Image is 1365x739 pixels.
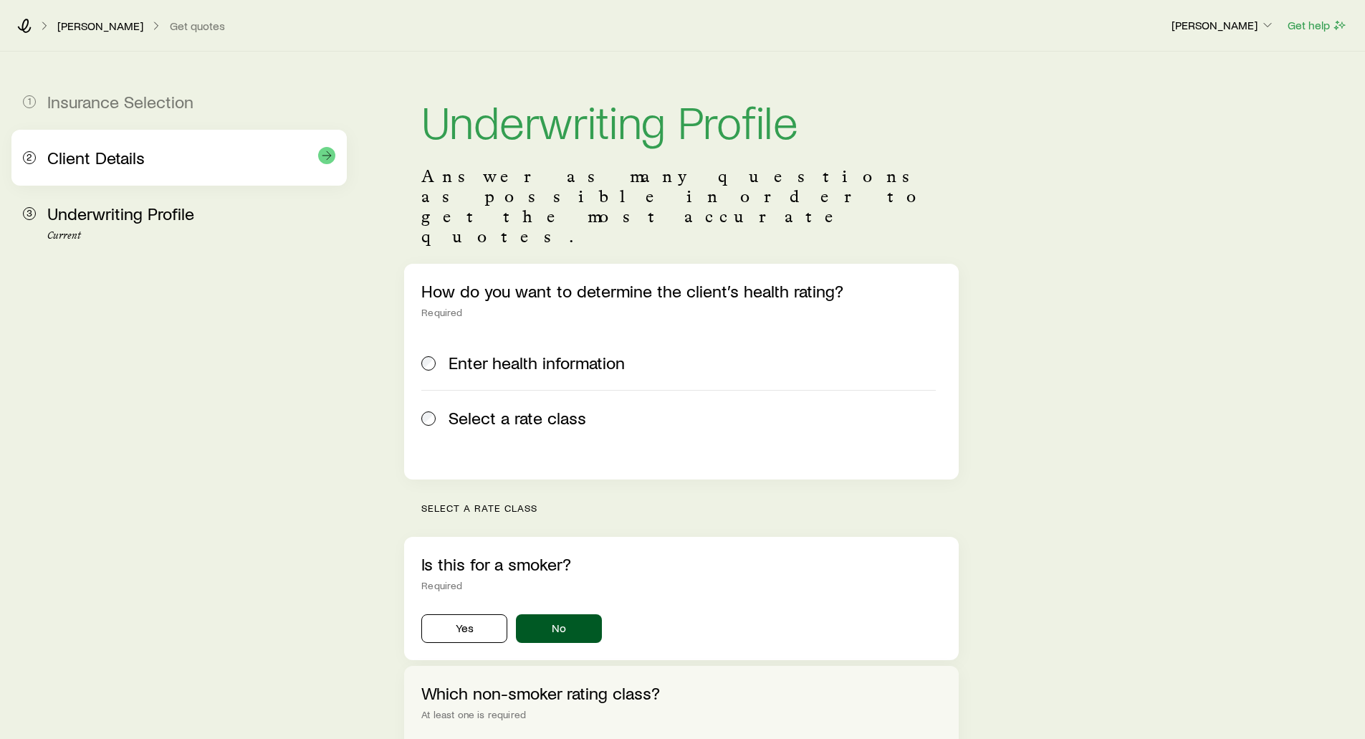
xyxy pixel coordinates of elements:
[421,614,507,643] button: Yes
[421,97,941,143] h1: Underwriting Profile
[169,19,226,33] button: Get quotes
[421,356,436,371] input: Enter health information
[421,411,436,426] input: Select a rate class
[449,408,586,428] span: Select a rate class
[421,166,941,247] p: Answer as many questions as possible in order to get the most accurate quotes.
[516,614,602,643] button: No
[47,230,335,242] p: Current
[47,203,194,224] span: Underwriting Profile
[449,353,625,373] span: Enter health information
[421,554,941,574] p: Is this for a smoker?
[1172,18,1275,32] p: [PERSON_NAME]
[421,502,958,514] p: Select a rate class
[1171,17,1275,34] button: [PERSON_NAME]
[47,147,145,168] span: Client Details
[421,580,941,591] div: Required
[421,709,941,720] div: At least one is required
[57,19,143,33] p: [PERSON_NAME]
[421,683,941,703] p: Which non-smoker rating class?
[47,91,193,112] span: Insurance Selection
[23,207,36,220] span: 3
[23,95,36,108] span: 1
[421,307,941,318] div: Required
[1287,17,1348,34] button: Get help
[23,151,36,164] span: 2
[421,281,941,301] p: How do you want to determine the client’s health rating?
